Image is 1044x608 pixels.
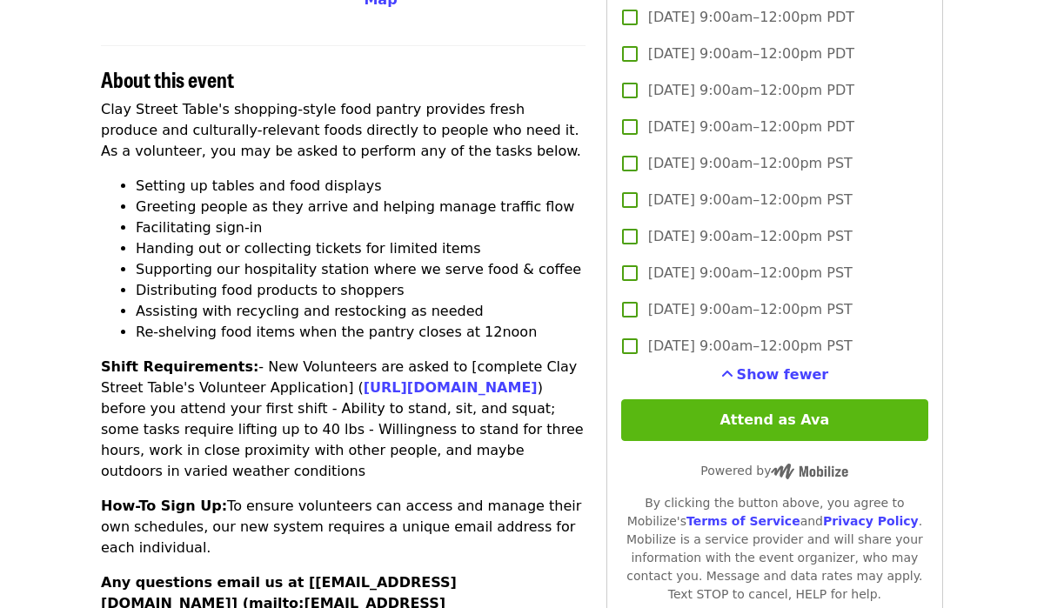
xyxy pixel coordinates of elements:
[364,379,538,396] a: [URL][DOMAIN_NAME]
[136,238,586,259] li: Handing out or collecting tickets for limited items
[621,494,928,604] div: By clicking the button above, you agree to Mobilize's and . Mobilize is a service provider and wi...
[823,514,919,528] a: Privacy Policy
[700,464,848,478] span: Powered by
[648,153,853,174] span: [DATE] 9:00am–12:00pm PST
[136,280,586,301] li: Distributing food products to shoppers
[101,496,586,558] p: To ensure volunteers can access and manage their own schedules, our new system requires a unique ...
[648,263,853,284] span: [DATE] 9:00am–12:00pm PST
[136,197,586,217] li: Greeting people as they arrive and helping manage traffic flow
[648,43,854,64] span: [DATE] 9:00am–12:00pm PDT
[648,336,853,357] span: [DATE] 9:00am–12:00pm PST
[648,80,854,101] span: [DATE] 9:00am–12:00pm PDT
[136,259,586,280] li: Supporting our hospitality station where we serve food & coffee
[648,299,853,320] span: [DATE] 9:00am–12:00pm PST
[621,399,928,441] button: Attend as Ava
[648,7,854,28] span: [DATE] 9:00am–12:00pm PDT
[721,364,829,385] button: See more timeslots
[101,357,586,482] p: - New Volunteers are asked to [complete Clay Street Table's Volunteer Application] ( ) before you...
[101,63,234,94] span: About this event
[136,217,586,238] li: Facilitating sign-in
[648,190,853,210] span: [DATE] 9:00am–12:00pm PST
[136,176,586,197] li: Setting up tables and food displays
[648,226,853,247] span: [DATE] 9:00am–12:00pm PST
[101,99,586,162] p: Clay Street Table's shopping-style food pantry provides fresh produce and culturally-relevant foo...
[136,322,586,343] li: Re-shelving food items when the pantry closes at 12noon
[136,301,586,322] li: Assisting with recycling and restocking as needed
[771,464,848,479] img: Powered by Mobilize
[737,366,829,383] span: Show fewer
[648,117,854,137] span: [DATE] 9:00am–12:00pm PDT
[686,514,800,528] a: Terms of Service
[101,358,258,375] strong: Shift Requirements:
[101,498,227,514] strong: How-To Sign Up:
